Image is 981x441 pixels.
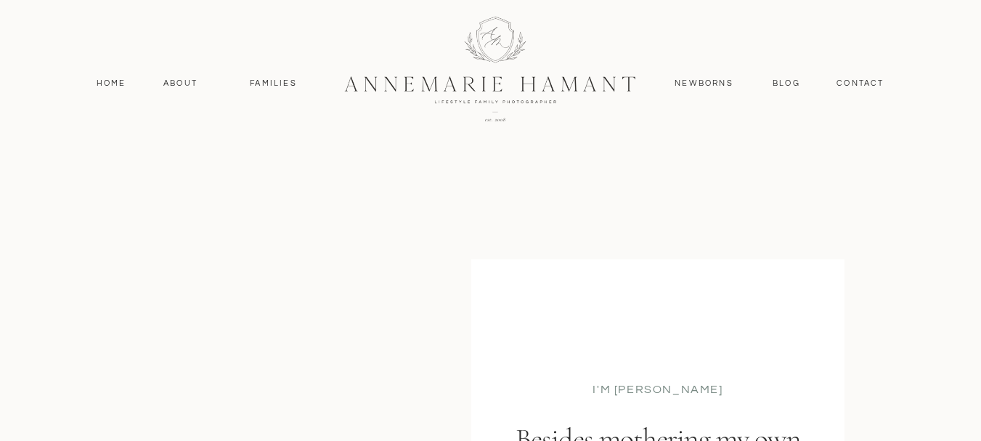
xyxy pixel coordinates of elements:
[90,77,133,90] a: Home
[593,381,724,396] p: I'M [PERSON_NAME]
[829,77,892,90] a: contact
[241,77,306,90] a: Families
[160,77,202,90] a: About
[770,77,804,90] a: Blog
[669,77,739,90] a: Newborns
